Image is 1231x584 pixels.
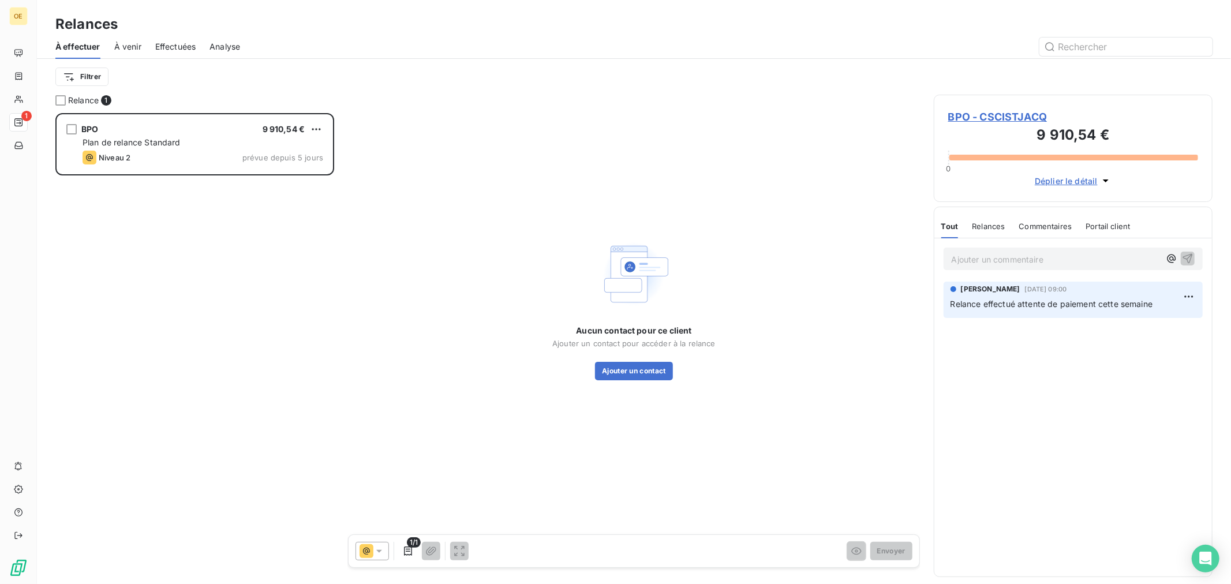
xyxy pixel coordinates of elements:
img: Empty state [597,237,671,311]
span: BPO [81,124,98,134]
img: Logo LeanPay [9,559,28,577]
span: 1/1 [407,537,421,548]
span: Plan de relance Standard [83,137,181,147]
span: Relance [68,95,99,106]
div: OE [9,7,28,25]
span: [PERSON_NAME] [961,284,1020,294]
span: Déplier le détail [1035,175,1098,187]
span: À effectuer [55,41,100,53]
button: Filtrer [55,68,108,86]
input: Rechercher [1039,38,1213,56]
span: Ajouter un contact pour accéder à la relance [552,339,716,348]
span: [DATE] 09:00 [1025,286,1067,293]
h3: Relances [55,14,118,35]
span: Relances [972,222,1005,231]
span: Tout [941,222,959,231]
span: 1 [21,111,32,121]
span: Niveau 2 [99,153,130,162]
span: Commentaires [1019,222,1072,231]
span: prévue depuis 5 jours [242,153,323,162]
div: Open Intercom Messenger [1192,545,1219,572]
span: Effectuées [155,41,196,53]
span: À venir [114,41,141,53]
span: Analyse [209,41,240,53]
span: 1 [101,95,111,106]
span: 9 910,54 € [263,124,305,134]
span: Relance effectué attente de paiement cette semaine [951,299,1153,309]
button: Déplier le détail [1031,174,1115,188]
div: grid [55,113,334,584]
button: Ajouter un contact [595,362,673,380]
h3: 9 910,54 € [948,125,1198,148]
span: 0 [946,164,951,173]
span: Portail client [1086,222,1130,231]
button: Envoyer [870,542,912,560]
span: BPO - CSCISTJACQ [948,109,1198,125]
span: Aucun contact pour ce client [576,325,691,336]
